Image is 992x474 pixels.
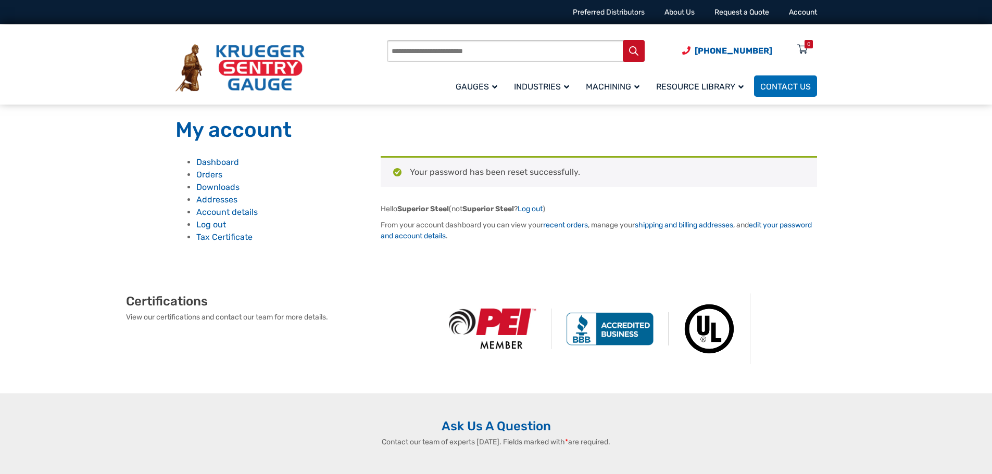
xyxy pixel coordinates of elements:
[580,74,650,98] a: Machining
[381,203,817,214] p: Hello (not ? )
[518,204,543,213] a: Log out
[754,75,817,97] a: Contact Us
[586,82,639,92] span: Machining
[449,74,508,98] a: Gauges
[196,220,226,229] a: Log out
[789,8,817,17] a: Account
[551,312,669,345] img: BBB
[664,8,695,17] a: About Us
[175,117,817,143] h1: My account
[397,204,449,213] strong: Superior Steel
[175,418,817,434] h2: Ask Us A Question
[327,437,665,447] p: Contact our team of experts [DATE]. Fields marked with are required.
[807,40,810,48] div: 0
[196,157,239,167] a: Dashboard
[695,46,772,56] span: [PHONE_NUMBER]
[714,8,769,17] a: Request a Quote
[760,82,811,92] span: Contact Us
[196,195,237,204] a: Addresses
[196,182,240,192] a: Downloads
[650,74,754,98] a: Resource Library
[126,293,434,309] h2: Certifications
[543,221,588,229] a: recent orders
[434,309,551,349] img: PEI Member
[196,207,258,217] a: Account details
[656,82,744,92] span: Resource Library
[456,82,497,92] span: Gauges
[196,232,253,242] a: Tax Certificate
[508,74,580,98] a: Industries
[669,293,750,364] img: Underwriters Laboratories
[196,170,222,180] a: Orders
[175,156,368,249] nav: Account pages
[573,8,645,17] a: Preferred Distributors
[126,312,434,323] p: View our certifications and contact our team for more details.
[381,220,817,241] p: From your account dashboard you can view your , manage your , and .
[682,44,772,57] a: Phone Number (920) 434-8860
[462,204,514,213] strong: Superior Steel
[635,221,733,229] a: shipping and billing addresses
[381,156,817,187] div: Your password has been reset successfully.
[514,82,569,92] span: Industries
[175,44,305,92] img: Krueger Sentry Gauge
